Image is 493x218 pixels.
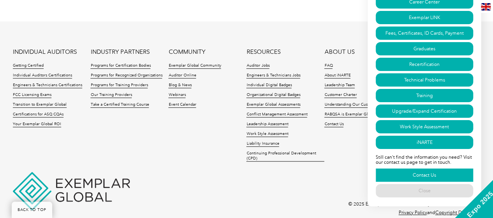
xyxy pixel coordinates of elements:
[168,73,196,78] a: Auditor Online
[376,184,473,197] a: Close
[246,49,280,55] a: RESOURCES
[348,200,481,208] p: © 2025 Exemplar Global Inc (Formerly RABQSA International).
[13,92,51,98] a: FCC Licensing Exams
[13,49,77,55] a: INDIVIDUAL AUDITORS
[324,122,343,127] a: Contact Us
[324,112,375,117] a: RABQSA is Exemplar Global
[246,141,279,147] a: Liability Insurance
[246,83,292,88] a: Individual Digital Badges
[324,73,350,78] a: About iNARTE
[246,63,269,69] a: Auditor Jobs
[376,89,473,102] a: Training
[13,122,61,127] a: Your Exemplar Global ROI
[168,49,205,55] a: COMMUNITY
[376,120,473,133] a: Work Style Assessment
[324,49,354,55] a: ABOUT US
[246,122,288,127] a: Leadership Assessment
[481,3,491,11] img: en
[90,73,162,78] a: Programs for Recognized Organizations
[324,92,357,98] a: Customer Charter
[90,83,148,88] a: Programs for Training Providers
[376,136,473,149] a: iNARTE
[90,49,149,55] a: INDUSTRY PARTNERS
[90,92,132,98] a: Our Training Providers
[246,92,300,98] a: Organizational Digital Badges
[376,105,473,118] a: Upgrade/Expand Certification
[324,102,380,108] a: Understanding Our Customers
[90,63,150,69] a: Programs for Certification Bodies
[324,83,355,88] a: Leadership Team
[399,208,481,217] p: and
[399,210,427,215] a: Privacy Policy
[13,102,67,108] a: Transition to Exemplar Global
[376,58,473,71] a: Recertification
[246,73,300,78] a: Engineers & Technicians Jobs
[13,63,44,69] a: Getting Certified
[376,73,473,87] a: Technical Problems
[168,92,186,98] a: Webinars
[246,102,300,108] a: Exemplar Global Assessments
[168,102,196,108] a: Event Calendar
[376,42,473,55] a: Graduates
[376,27,473,40] a: Fees, Certificates, ID Cards, Payment
[376,150,473,167] p: Still can't find the information you need? Visit our contact us page to get in touch.
[13,73,72,78] a: Individual Auditors Certifications
[435,210,481,215] a: Copyright Disclaimer
[376,168,473,182] a: Contact Us
[90,102,149,108] a: Take a Certified Training Course
[246,112,307,117] a: Conflict Management Assessment
[246,131,288,137] a: Work Style Assessment
[168,83,191,88] a: Blog & News
[13,83,82,88] a: Engineers & Technicians Certifications
[324,63,332,69] a: FAQ
[13,172,130,210] img: Exemplar Global
[168,63,221,69] a: Exemplar Global Community
[376,11,473,24] a: Exemplar LINK
[13,112,64,117] a: Certifications for ASQ CQAs
[12,202,52,218] a: BACK TO TOP
[246,151,324,161] a: Continuing Professional Development (CPD)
